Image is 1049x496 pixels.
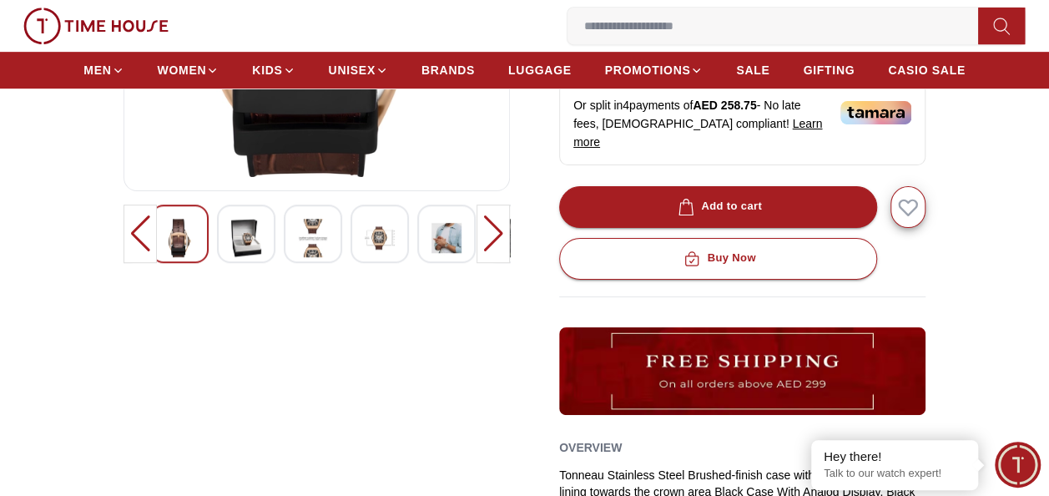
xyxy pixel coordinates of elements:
[674,197,762,216] div: Add to cart
[508,62,572,78] span: LUGGAGE
[365,219,395,257] img: TORNADO XENITH Men's Analog Black Dial Watch - T25301-BLBB
[736,55,769,85] a: SALE
[573,117,822,149] span: Learn more
[23,8,169,44] img: ...
[431,219,461,257] img: TORNADO XENITH Men's Analog Black Dial Watch - T25301-BLBB
[158,62,207,78] span: WOMEN
[329,62,376,78] span: UNISEX
[605,62,691,78] span: PROMOTIONS
[824,467,966,481] p: Talk to our watch expert!
[559,327,925,415] img: ...
[559,435,622,460] h2: Overview
[605,55,704,85] a: PROMOTIONS
[421,62,475,78] span: BRANDS
[840,101,911,124] img: Tamara
[559,82,925,165] div: Or split in 4 payments of - No late fees, [DEMOGRAPHIC_DATA] compliant!
[164,219,194,257] img: TORNADO XENITH Men's Analog Black Dial Watch - T25301-BLBB
[231,219,261,257] img: TORNADO XENITH Men's Analog Black Dial Watch - T25301-BLBB
[158,55,219,85] a: WOMEN
[888,62,966,78] span: CASIO SALE
[252,55,295,85] a: KIDS
[83,62,111,78] span: MEN
[824,448,966,465] div: Hey there!
[995,442,1041,488] div: Chat Widget
[83,55,124,85] a: MEN
[298,219,328,257] img: TORNADO XENITH Men's Analog Black Dial Watch - T25301-BLBB
[693,99,756,112] span: AED 258.75
[803,62,855,78] span: GIFTING
[508,55,572,85] a: LUGGAGE
[803,55,855,85] a: GIFTING
[888,55,966,85] a: CASIO SALE
[559,186,877,228] button: Add to cart
[421,55,475,85] a: BRANDS
[736,62,769,78] span: SALE
[559,238,877,280] button: Buy Now
[252,62,282,78] span: KIDS
[680,249,755,268] div: Buy Now
[329,55,388,85] a: UNISEX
